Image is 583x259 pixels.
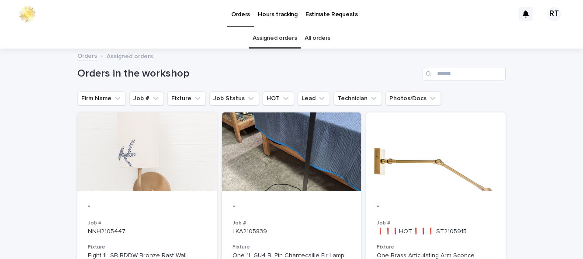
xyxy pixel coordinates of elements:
[305,28,330,49] a: All orders
[298,91,330,105] button: Lead
[77,91,126,105] button: Firm Name
[77,50,97,60] a: Orders
[88,228,206,235] p: NNH2105447
[253,28,297,49] a: Assigned orders
[77,67,419,80] h1: Orders in the workshop
[17,5,37,23] img: 0ffKfDbyRa2Iv8hnaAqg
[233,228,351,235] p: LKA2105839
[233,202,351,211] p: -
[377,228,495,235] p: ❗❗❗HOT❗❗❗ ST2105915
[167,91,206,105] button: Fixture
[233,244,351,251] h3: Fixture
[377,244,495,251] h3: Fixture
[385,91,441,105] button: Photos/Docs
[547,7,561,21] div: RT
[88,244,206,251] h3: Fixture
[129,91,164,105] button: Job #
[333,91,382,105] button: Technician
[88,220,206,227] h3: Job #
[423,67,506,81] input: Search
[377,202,495,211] p: -
[377,220,495,227] h3: Job #
[263,91,294,105] button: HOT
[233,220,351,227] h3: Job #
[107,51,153,60] p: Assigned orders
[88,202,206,211] p: -
[209,91,259,105] button: Job Status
